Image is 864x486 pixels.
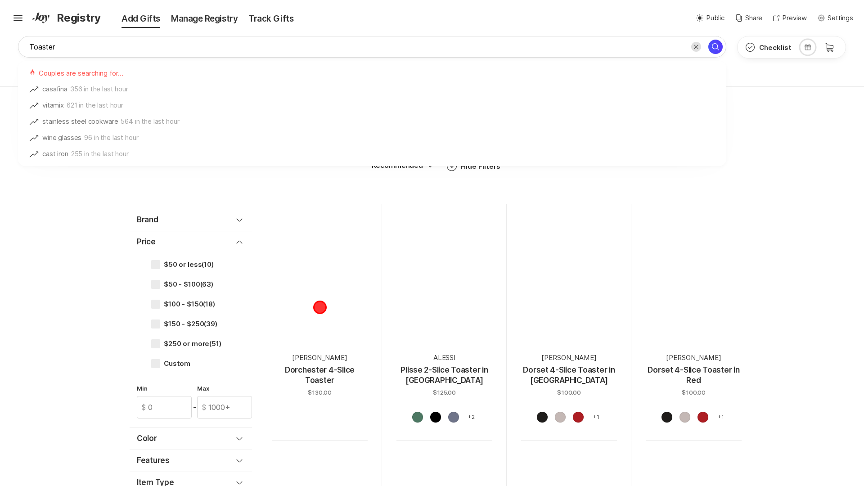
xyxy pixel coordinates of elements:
div: - [192,396,197,418]
div: Black & Copper [661,412,672,423]
button: Public [696,13,724,23]
label: Max [197,384,252,392]
span: Registry [57,10,101,26]
span: $100.00 [682,388,706,396]
div: Putty [555,412,566,423]
p: Preview [782,13,807,23]
div: Features [137,455,234,466]
span: [PERSON_NAME] [292,353,347,363]
button: Brand [130,211,252,229]
div: Grey [448,412,459,423]
div: + 1 [591,412,602,423]
span: ALESSI [433,353,455,363]
button: +1 [589,412,603,426]
button: Price [130,233,252,251]
p: wine glasses [42,133,81,144]
a: ALESSIPlisse 2-Slice Toaster in [GEOGRAPHIC_DATA]$125.00GreenBlackGrey+2 [396,218,492,426]
span: Custom [164,360,190,368]
p: casafina [42,84,67,95]
button: Black [428,412,443,426]
button: Search for [708,40,723,54]
button: Putty [678,412,692,426]
p: stainless steel cookware [42,117,118,127]
p: Public [706,13,724,23]
span: [PERSON_NAME] [541,353,596,363]
div: Price [130,251,252,426]
input: Search brands, products, or paste a URL [18,36,726,58]
p: cast iron [42,149,68,160]
button: Preview [773,13,807,23]
button: Black & Copper [535,412,549,426]
span: $50 or less (10) [164,261,214,269]
div: Putty [679,412,690,423]
div: Brand [137,215,234,225]
button: +1 [714,412,728,426]
a: [PERSON_NAME]Dorchester 4-Slice Toaster$130.00 [272,218,368,396]
p: 621 in the last hour [67,100,123,111]
button: Putty [553,412,567,426]
button: Red [571,412,585,426]
div: Add Gifts [103,13,166,25]
span: $100 - $150 (18) [164,300,215,308]
div: Green [412,412,423,423]
input: 1000+ [198,396,252,418]
button: Color [130,430,252,448]
div: Black & Copper [537,412,548,423]
p: Share [745,13,762,23]
p: vitamix [42,100,64,111]
label: Min [137,384,192,392]
button: Share [735,13,762,23]
span: $125.00 [433,388,456,396]
div: Price [137,237,234,247]
p: 564 in the last hour [121,117,179,127]
button: Checklist [738,36,799,58]
button: Features [130,452,252,470]
input: 0 [137,396,191,418]
span: $130.00 [308,388,332,396]
p: Plisse 2-Slice Toaster in Green [396,365,492,387]
div: Track Gifts [243,13,299,25]
p: Dorset 4-Slice Toaster in Red [646,365,742,387]
span: $150 - $250 (39) [164,320,217,328]
div: Black [430,412,441,423]
p: 255 in the last hour [71,149,129,160]
a: [PERSON_NAME]Dorset 4-Slice Toaster in Red$100.00Black & CopperPuttyRed+1 [646,218,742,426]
p: 96 in the last hour [84,133,138,144]
div: Manage Registry [166,13,243,25]
button: Grey [446,412,461,426]
span: $50 - $100 (63) [164,280,213,288]
div: Red [697,412,708,423]
p: Settings [828,13,853,23]
button: Settings [818,13,853,23]
div: Red [573,412,584,423]
button: +2 [464,412,479,426]
div: + 1 [715,412,726,423]
p: Dorchester 4-Slice Toaster [272,365,368,387]
span: [PERSON_NAME] [666,353,721,363]
span: $100.00 [557,388,581,396]
div: Hide Filters [461,162,500,171]
span: $250 or more (51) [164,340,221,348]
p: Couples are searching for… [39,68,123,78]
div: + 2 [466,412,477,423]
button: Green [410,412,425,426]
button: Black & Copper [660,412,674,426]
div: Color [137,433,234,444]
button: Clear search [691,42,701,52]
p: Dorset 4-Slice Toaster in Putty [521,365,617,387]
a: [PERSON_NAME]Dorset 4-Slice Toaster in [GEOGRAPHIC_DATA]$100.00Black & CopperPuttyRed+1 [521,218,617,426]
button: Red [696,412,710,426]
p: 356 in the last hour [70,84,128,95]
